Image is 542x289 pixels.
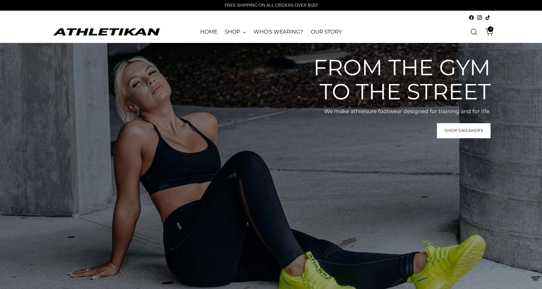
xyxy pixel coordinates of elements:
a: Open search modal [468,26,480,38]
a: OUR STORY [311,25,342,39]
a: Open cart modal [481,26,493,38]
span: 0 [488,26,493,32]
p: FREE SHIPPING ON ALL ORDERS OVER $120! [225,2,318,8]
span: Shop Sneakers [444,128,483,134]
a: Shop Sneakers [437,123,491,138]
a: SHOP [225,25,246,39]
a: HOME [200,25,217,39]
h2: From the gym to the street [302,55,491,104]
a: WHO'S WEARING? [253,25,303,39]
a: ATHLETIKAN [51,27,161,37]
p: We make athleisure footwear designed for training and for life. [302,108,491,116]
